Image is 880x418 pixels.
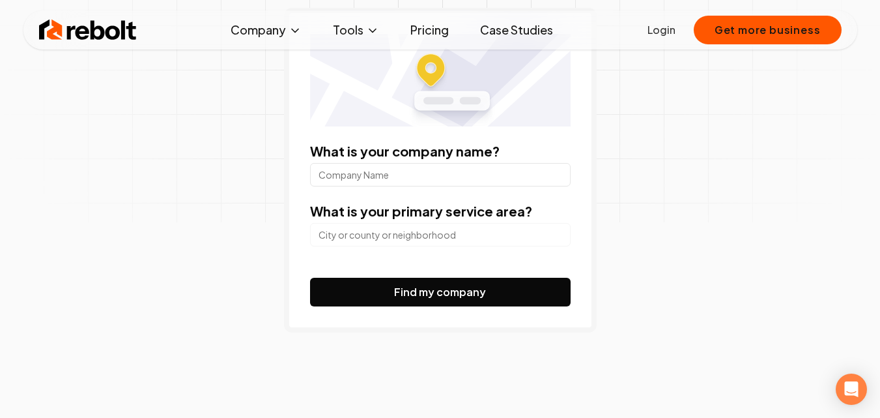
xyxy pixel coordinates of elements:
div: Open Intercom Messenger [836,374,867,405]
label: What is your company name? [310,143,500,159]
a: Pricing [400,17,459,43]
button: Find my company [310,278,571,306]
button: Tools [322,17,390,43]
button: Company [220,17,312,43]
img: Location map [310,34,571,127]
input: Company Name [310,163,571,187]
button: Get more business [694,16,842,44]
label: What is your primary service area? [310,203,532,219]
a: Login [647,22,675,38]
img: Rebolt Logo [39,17,137,43]
input: City or county or neighborhood [310,223,571,246]
a: Case Studies [470,17,563,43]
